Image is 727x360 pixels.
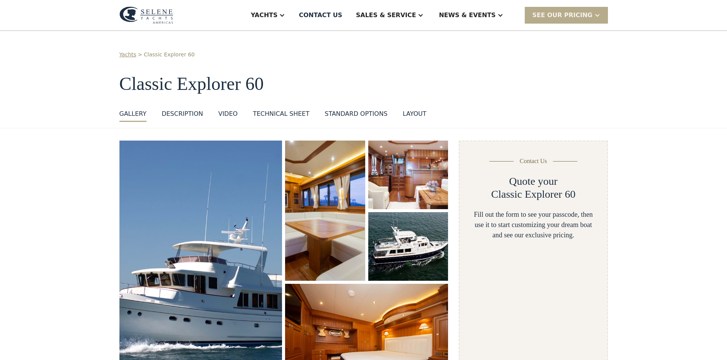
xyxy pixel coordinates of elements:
[403,109,426,118] div: layout
[138,51,142,59] div: >
[119,109,147,122] a: GALLERY
[491,188,575,201] h2: Classic Explorer 60
[144,51,195,59] a: Classic Explorer 60
[368,212,448,281] a: open lightbox
[509,175,558,188] h2: Quote your
[325,109,388,122] a: standard options
[299,11,342,20] div: Contact US
[253,109,309,118] div: Technical sheet
[253,109,309,122] a: Technical sheet
[403,109,426,122] a: layout
[251,11,277,20] div: Yachts
[162,109,203,122] a: DESCRIPTION
[119,109,147,118] div: GALLERY
[368,141,448,209] a: open lightbox
[532,11,593,20] div: SEE Our Pricing
[285,141,365,281] a: open lightbox
[356,11,416,20] div: Sales & Service
[472,210,595,240] div: Fill out the form to see your passcode, then use it to start customizing your dream boat and see ...
[119,51,137,59] a: Yachts
[218,109,238,118] div: VIDEO
[218,109,238,122] a: VIDEO
[162,109,203,118] div: DESCRIPTION
[325,109,388,118] div: standard options
[119,6,173,24] img: logo
[119,74,608,94] h1: Classic Explorer 60
[520,157,547,166] div: Contact Us
[439,11,496,20] div: News & EVENTS
[525,7,608,23] div: SEE Our Pricing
